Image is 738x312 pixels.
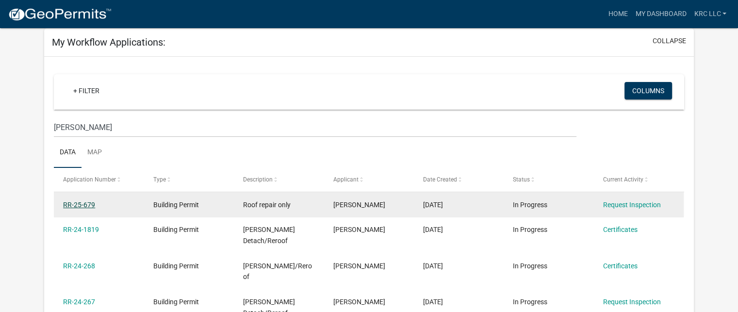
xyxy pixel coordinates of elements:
[603,298,661,306] a: Request Inspection
[243,176,273,183] span: Description
[603,176,643,183] span: Current Activity
[234,168,324,191] datatable-header-cell: Description
[144,168,233,191] datatable-header-cell: Type
[243,262,312,281] span: Donald Detach/Reroof
[423,176,457,183] span: Date Created
[54,117,576,137] input: Search for applications
[513,262,547,270] span: In Progress
[54,168,144,191] datatable-header-cell: Application Number
[604,5,631,23] a: Home
[333,176,359,183] span: Applicant
[66,82,107,99] a: + Filter
[603,262,638,270] a: Certificates
[513,176,530,183] span: Status
[624,82,672,99] button: Columns
[153,262,199,270] span: Building Permit
[513,298,547,306] span: In Progress
[54,137,82,168] a: Data
[333,226,385,233] span: John Kornacki
[324,168,413,191] datatable-header-cell: Applicant
[153,298,199,306] span: Building Permit
[82,137,108,168] a: Map
[504,168,593,191] datatable-header-cell: Status
[63,262,95,270] a: RR-24-268
[513,226,547,233] span: In Progress
[333,262,385,270] span: John Kornacki
[63,201,95,209] a: RR-25-679
[52,36,165,48] h5: My Workflow Applications:
[423,262,443,270] span: 03/05/2024
[333,201,385,209] span: John Kornacki
[243,201,291,209] span: Roof repair only
[153,201,199,209] span: Building Permit
[690,5,730,23] a: KRC LLC
[653,36,686,46] button: collapse
[243,226,295,245] span: Rector Detach/Reroof
[153,226,199,233] span: Building Permit
[513,201,547,209] span: In Progress
[63,298,95,306] a: RR-24-267
[63,226,99,233] a: RR-24-1819
[603,226,638,233] a: Certificates
[594,168,684,191] datatable-header-cell: Current Activity
[63,176,116,183] span: Application Number
[603,201,661,209] a: Request Inspection
[414,168,504,191] datatable-header-cell: Date Created
[631,5,690,23] a: My Dashboard
[423,201,443,209] span: 05/02/2025
[333,298,385,306] span: John Kornacki
[423,226,443,233] span: 09/23/2024
[153,176,166,183] span: Type
[423,298,443,306] span: 03/05/2024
